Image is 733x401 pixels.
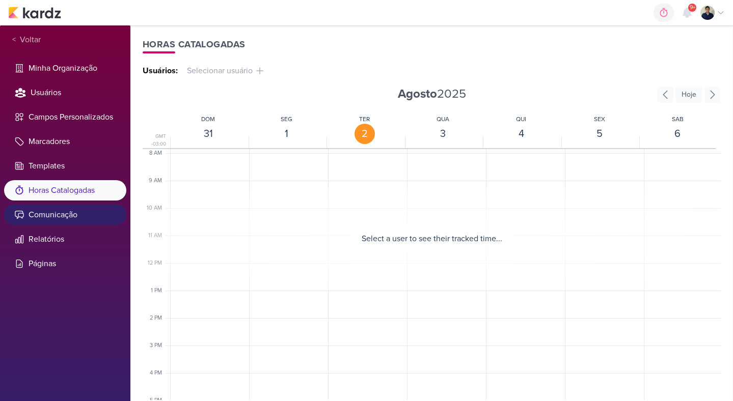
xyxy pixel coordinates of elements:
[149,149,168,158] div: 8 AM
[4,229,126,249] li: Relatórios
[143,65,179,77] div: Usuários:
[594,114,605,124] div: SEX
[511,124,531,144] div: 4
[437,114,449,124] div: QUA
[432,124,453,144] div: 3
[4,253,126,274] li: Páginas
[150,314,168,323] div: 2 PM
[398,86,466,102] span: 2025
[516,114,526,124] div: QUI
[281,114,292,124] div: SEG
[150,369,168,378] div: 4 PM
[700,6,715,20] img: Levy Pessoa
[149,177,168,185] div: 9 AM
[4,82,126,103] li: Usuários
[4,156,126,176] li: Templates
[672,114,684,124] div: SAB
[143,38,721,51] div: Horas Catalogadas
[4,180,126,200] li: Horas Catalogadas
[359,114,370,124] div: TER
[4,58,126,78] li: Minha Organização
[398,87,437,101] strong: Agosto
[4,205,126,225] li: Comunicação
[150,341,168,350] div: 3 PM
[201,114,215,124] div: DOM
[148,232,168,240] div: 11 AM
[198,124,219,144] div: 31
[8,7,61,19] img: kardz.app
[667,124,688,144] div: 6
[4,131,126,152] li: Marcadores
[148,259,168,268] div: 12 PM
[183,65,253,77] span: Selecionar usuário
[276,124,296,144] div: 1
[12,34,16,46] span: <
[355,124,375,144] div: 2
[4,107,126,127] li: Campos Personalizados
[589,124,610,144] div: 5
[16,34,41,46] span: Voltar
[147,204,168,213] div: 10 AM
[675,86,702,103] div: Hoje
[151,287,168,295] div: 1 PM
[143,133,168,148] div: GMT -03:00
[690,4,695,12] span: 9+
